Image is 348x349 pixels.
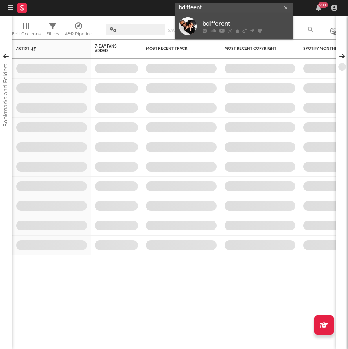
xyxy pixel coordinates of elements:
[146,46,205,51] div: Most Recent Track
[46,29,59,39] div: Filters
[1,64,11,127] div: Bookmarks and Folders
[65,29,92,39] div: A&R Pipeline
[65,20,92,42] div: A&R Pipeline
[175,13,293,39] a: bdifferent
[175,3,293,13] input: Search for artists
[16,46,75,51] div: Artist
[316,5,321,11] button: 99+
[95,44,126,53] span: 7-Day Fans Added
[203,19,289,28] div: bdifferent
[168,28,178,33] button: Save
[225,46,284,51] div: Most Recent Copyright
[12,20,41,42] div: Edit Columns
[12,29,41,39] div: Edit Columns
[46,20,59,42] div: Filters
[318,2,328,8] div: 99 +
